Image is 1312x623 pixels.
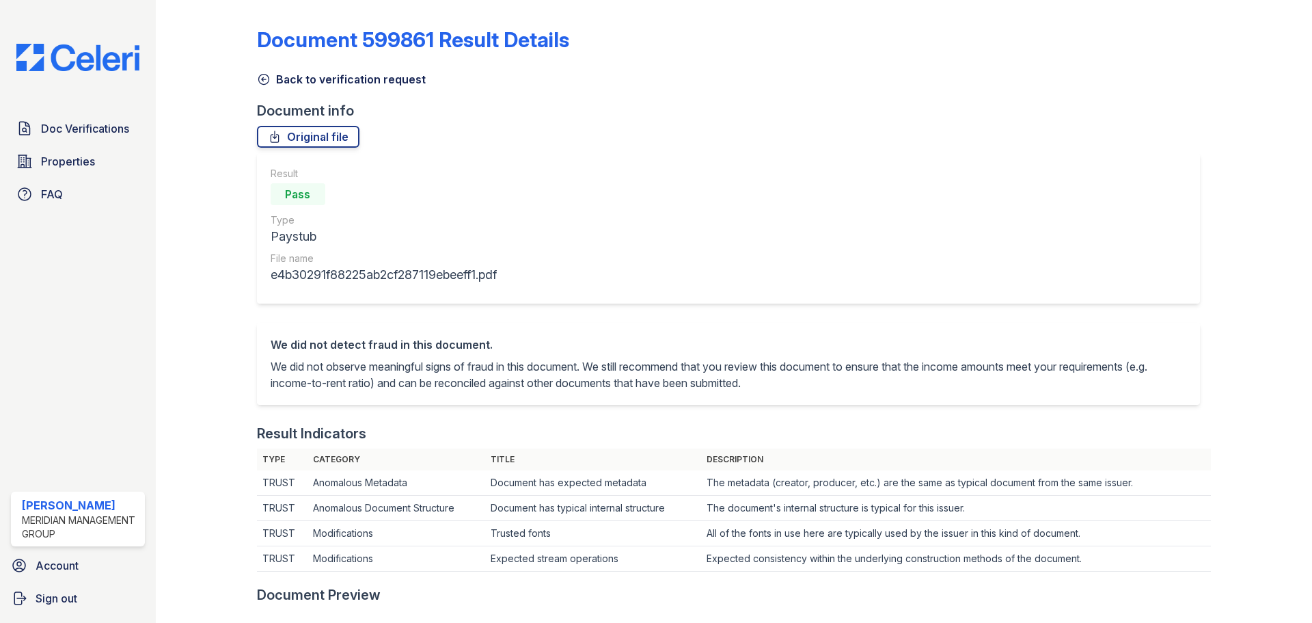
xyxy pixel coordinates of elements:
a: FAQ [11,181,145,208]
th: Title [485,449,701,470]
td: Modifications [307,546,485,572]
td: The metadata (creator, producer, etc.) are the same as typical document from the same issuer. [701,470,1211,496]
span: FAQ [41,186,63,202]
a: Back to verification request [257,71,426,88]
div: File name [271,252,497,265]
a: Doc Verifications [11,115,145,142]
td: Document has expected metadata [485,470,701,496]
td: TRUST [257,546,308,572]
div: We did not detect fraud in this document. [271,336,1186,353]
div: Pass [271,183,325,205]
td: TRUST [257,521,308,546]
td: All of the fonts in use here are typically used by the issuer in this kind of document. [701,521,1211,546]
a: Original file [257,126,359,148]
td: Expected stream operations [485,546,701,572]
td: Anomalous Metadata [307,470,485,496]
td: The document's internal structure is typical for this issuer. [701,496,1211,521]
span: Doc Verifications [41,120,129,137]
img: CE_Logo_Blue-a8612792a0a2168367f1c8372b55b34899dd931a85d93a1a3d3e32e68fde9ad4.png [5,44,150,71]
td: Expected consistency within the underlying construction methods of the document. [701,546,1211,572]
a: Sign out [5,585,150,612]
th: Category [307,449,485,470]
td: TRUST [257,496,308,521]
span: Sign out [36,590,77,607]
th: Description [701,449,1211,470]
td: TRUST [257,470,308,496]
div: Result [271,167,497,181]
td: Document has typical internal structure [485,496,701,521]
span: Account [36,557,79,574]
td: Anomalous Document Structure [307,496,485,521]
div: Document info [257,101,1211,120]
div: Type [271,213,497,227]
th: Type [257,449,308,470]
td: Trusted fonts [485,521,701,546]
a: Properties [11,148,145,175]
div: e4b30291f88225ab2cf287119ebeeff1.pdf [271,265,497,284]
div: [PERSON_NAME] [22,497,139,514]
td: Modifications [307,521,485,546]
span: Properties [41,153,95,170]
a: Document 599861 Result Details [257,27,569,52]
div: Document Preview [257,585,381,605]
div: Paystub [271,227,497,246]
p: We did not observe meaningful signs of fraud in this document. We still recommend that you review... [271,358,1186,391]
a: Account [5,552,150,579]
div: Result Indicators [257,424,366,443]
div: Meridian Management Group [22,514,139,541]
